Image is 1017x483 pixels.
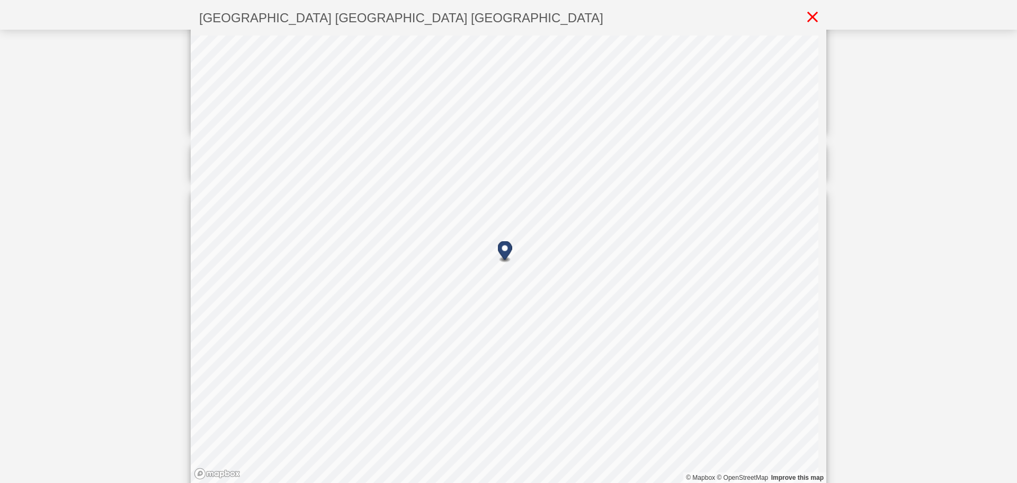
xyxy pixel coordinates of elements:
[717,474,768,481] a: OpenStreetMap
[686,474,715,481] a: Mapbox
[771,474,824,481] a: Map feedback
[191,36,818,483] canvas: Map
[194,468,240,480] a: Mapbox logo
[498,241,512,263] div: Map marker
[191,3,612,33] div: [GEOGRAPHIC_DATA] [GEOGRAPHIC_DATA] [GEOGRAPHIC_DATA]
